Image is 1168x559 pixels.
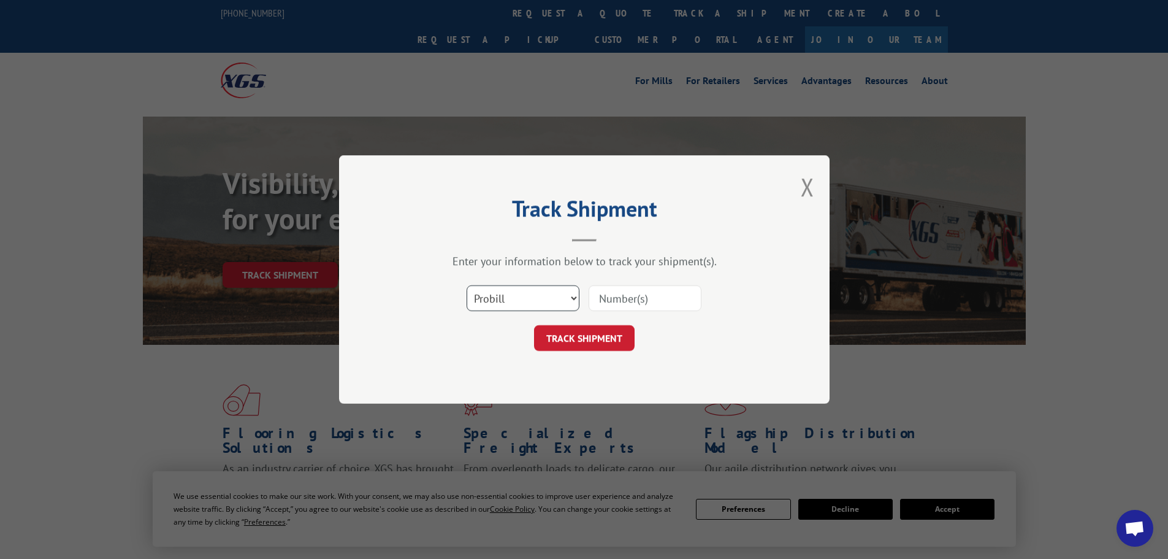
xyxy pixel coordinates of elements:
[400,200,768,223] h2: Track Shipment
[801,171,814,203] button: Close modal
[589,285,701,311] input: Number(s)
[400,254,768,268] div: Enter your information below to track your shipment(s).
[534,325,635,351] button: TRACK SHIPMENT
[1116,510,1153,547] div: Open chat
